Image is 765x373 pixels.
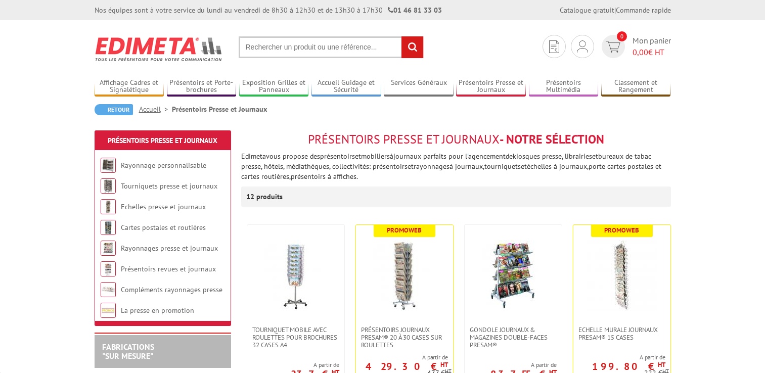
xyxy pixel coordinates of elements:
a: Gondole journaux & magazines double-faces Presam® [465,326,562,349]
font: de [241,152,661,181]
a: Edimeta [241,152,266,161]
img: Edimeta [95,30,223,68]
font: parfaits pour l [241,152,661,181]
div: Nos équipes sont à votre service du lundi au vendredi de 8h30 à 12h30 et de 13h30 à 17h30 [95,5,442,15]
h1: - NOTRE SÉLECTION [241,133,671,146]
img: Tourniquet mobile avec roulettes pour brochures 32 cases A4 [260,240,331,311]
img: Tourniquets presse et journaux [101,178,116,194]
span: Echelle murale journaux Presam® 15 cases [578,326,665,341]
span: Présentoirs journaux Presam® 20 à 30 cases sur roulettes [361,326,448,349]
img: devis rapide [549,40,559,53]
a: Services Généraux [384,78,454,95]
a: Compléments rayonnages presse [121,285,222,294]
img: devis rapide [577,40,588,53]
span: € HT [633,46,671,58]
a: Catalogue gratuit [560,6,614,15]
a: Présentoirs revues et journaux [121,264,216,273]
a: Présentoirs et Porte-brochures [167,78,237,95]
a: kiosques [513,152,540,161]
input: rechercher [401,36,423,58]
font: . [356,172,358,181]
img: Gondole journaux & magazines double-faces Presam® [478,240,549,311]
a: devis rapide 0 Mon panier 0,00€ HT [599,35,671,58]
div: | [560,5,671,15]
a: bureaux de tabac presse, [241,152,651,171]
img: Présentoirs journaux Presam® 20 à 30 cases sur roulettes [369,240,440,311]
img: Echelles presse et journaux [101,199,116,214]
a: Présentoirs Presse et Journaux [108,136,217,145]
font: à [241,152,661,181]
a: présentoirs à affiches [291,172,356,181]
font: , [241,162,661,181]
p: 12 produits [246,186,284,207]
a: collectivités: [332,162,371,171]
a: mobiliers [361,152,390,161]
b: Promoweb [387,226,422,235]
strong: 01 46 81 33 03 [388,6,442,15]
a: hôtels, [264,162,284,171]
span: A partir de [573,353,665,361]
a: presse, [542,152,563,161]
a: présentoirs [373,162,408,171]
font: vous propose des [241,152,661,181]
a: Echelle murale journaux Presam® 15 cases [573,326,670,341]
font: et [241,162,661,181]
a: Commande rapide [616,6,671,15]
a: présentoirs [320,152,355,161]
font: et [241,152,661,181]
a: Retour [95,104,133,115]
span: Mon panier [633,35,671,58]
a: rayonnages [414,162,449,171]
a: FABRICATIONS"Sur Mesure" [102,342,154,361]
a: Tourniquets presse et journaux [121,181,217,191]
a: Présentoirs journaux Presam® 20 à 30 cases sur roulettes [356,326,453,349]
a: médiathèques, [286,162,330,171]
img: Présentoirs revues et journaux [101,261,116,276]
a: Rayonnages presse et journaux [121,244,218,253]
a: porte cartes postales et cartes routières [241,162,661,181]
a: Accueil Guidage et Sécurité [311,78,381,95]
img: Rayonnages presse et journaux [101,241,116,256]
p: 199.80 € [592,363,665,369]
a: Echelles presse et journaux [121,202,206,211]
span: A partir de [356,353,448,361]
span: Tourniquet mobile avec roulettes pour brochures 32 cases A4 [252,326,339,349]
img: Echelle murale journaux Presam® 15 cases [587,240,657,311]
a: librairies [565,152,592,161]
a: 'agencement [467,152,506,161]
font: échelles à journaux [527,162,587,171]
b: Promoweb [604,226,639,235]
img: Compléments rayonnages presse [101,282,116,297]
span: A partir de [490,361,557,369]
a: Exposition Grilles et Panneaux [239,78,309,95]
a: Accueil [139,105,172,114]
img: devis rapide [606,41,620,53]
input: Rechercher un produit ou une référence... [239,36,424,58]
a: La presse en promotion [121,306,194,315]
span: 0 [617,31,627,41]
a: Cartes postales et routières [121,223,206,232]
img: La presse en promotion [101,303,116,318]
li: Présentoirs Presse et Journaux [172,104,267,114]
a: Affichage Cadres et Signalétique [95,78,164,95]
a: journaux [393,152,421,161]
sup: HT [440,360,448,369]
font: agencement [468,152,506,161]
img: Cartes postales et routières [101,220,116,235]
span: Gondole journaux & magazines double-faces Presam® [470,326,557,349]
a: tourniquets [484,162,521,171]
font: à journaux, [241,162,661,181]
